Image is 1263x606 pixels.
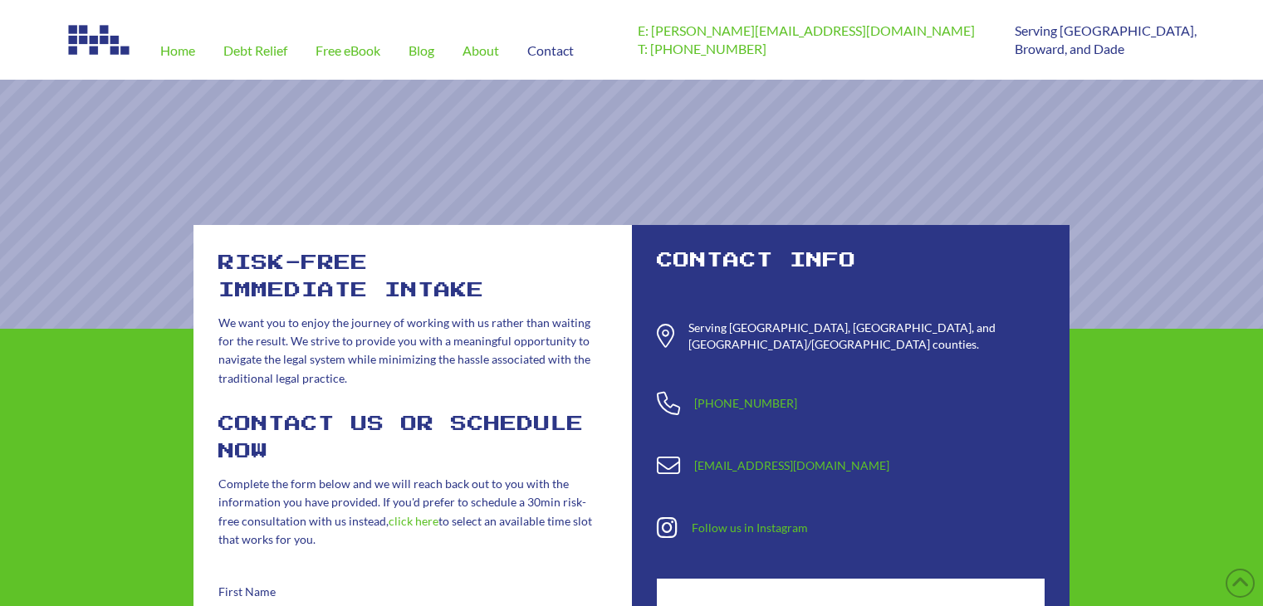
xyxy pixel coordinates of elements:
img: Image [66,22,133,58]
span: We want you to enjoy the journey of working with us rather than waiting for the result. We strive... [218,315,590,385]
span: Home [160,44,195,57]
a: Home [146,22,209,80]
a: [EMAIL_ADDRESS][DOMAIN_NAME] [694,458,889,472]
h2: Contact Us or Schedule Now [218,411,607,467]
a: Debt Relief [209,22,301,80]
span: Blog [409,44,434,57]
a: Back to Top [1226,569,1255,598]
h2: Contact Info [657,250,1045,272]
a: click here [389,514,438,528]
a: [PHONE_NUMBER] [694,396,797,410]
p: Serving [GEOGRAPHIC_DATA], Broward, and Dade [1015,22,1197,59]
span: About [463,44,499,57]
a: E: [PERSON_NAME][EMAIL_ADDRESS][DOMAIN_NAME] [638,22,975,38]
div: Serving [GEOGRAPHIC_DATA], [GEOGRAPHIC_DATA], and [GEOGRAPHIC_DATA]/[GEOGRAPHIC_DATA] counties. [688,320,1045,352]
span: Contact [527,44,574,57]
a: Blog [394,22,448,80]
a: About [448,22,513,80]
a: Follow us in Instagram [692,520,808,535]
label: First Name [218,582,607,602]
a: Contact [513,22,588,80]
span: Free eBook [316,44,380,57]
h2: risk-free immediate intake [218,250,607,305]
p: Complete the form below and we will reach back out to you with the information you have provided.... [218,475,607,550]
a: Free eBook [301,22,394,80]
a: T: [PHONE_NUMBER] [638,41,766,56]
span: Debt Relief [223,44,287,57]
